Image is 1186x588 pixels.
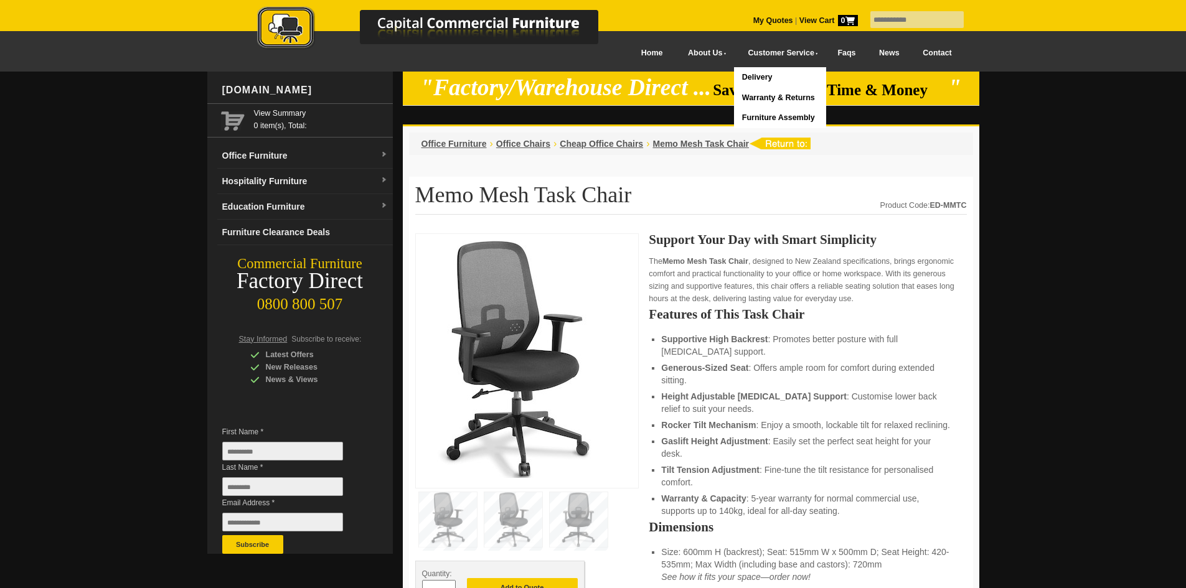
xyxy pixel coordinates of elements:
[223,6,659,55] a: Capital Commercial Furniture Logo
[661,436,768,446] strong: Gaslift Height Adjustment
[661,546,954,583] li: Size: 600mm H (backrest); Seat: 515mm W x 500mm D; Seat Height: 420-535mm; Max Width (including b...
[911,39,963,67] a: Contact
[661,333,954,358] li: : Promotes better posture with full [MEDICAL_DATA] support.
[415,183,967,215] h1: Memo Mesh Task Chair
[661,390,954,415] li: : Customise lower back relief to suit your needs.
[734,67,826,88] a: Delivery
[222,477,343,496] input: Last Name *
[674,39,734,67] a: About Us
[222,535,283,554] button: Subscribe
[867,39,911,67] a: News
[222,497,362,509] span: Email Address *
[380,151,388,159] img: dropdown
[649,521,966,533] h2: Dimensions
[948,75,961,100] em: "
[646,138,649,150] li: ›
[207,289,393,313] div: 0800 800 507
[661,419,954,431] li: : Enjoy a smooth, lockable tilt for relaxed reclining.
[217,169,393,194] a: Hospitality Furnituredropdown
[222,426,362,438] span: First Name *
[250,348,369,361] div: Latest Offers
[661,492,954,517] li: : 5-year warranty for normal commercial use, supports up to 140kg, ideal for all-day seating.
[422,569,452,578] span: Quantity:
[496,139,550,149] a: Office Chairs
[217,143,393,169] a: Office Furnituredropdown
[217,72,393,109] div: [DOMAIN_NAME]
[661,435,954,460] li: : Easily set the perfect seat height for your desk.
[661,363,748,373] strong: Generous-Sized Seat
[880,199,967,212] div: Product Code:
[652,139,749,149] a: Memo Mesh Task Chair
[661,420,756,430] strong: Rocker Tilt Mechanism
[649,255,966,305] p: The , designed to New Zealand specifications, brings ergonomic comfort and practical functionalit...
[553,138,557,150] li: ›
[661,493,746,503] strong: Warranty & Capacity
[560,139,643,149] a: Cheap Office Chairs
[217,220,393,245] a: Furniture Clearance Deals
[217,194,393,220] a: Education Furnituredropdown
[254,107,388,119] a: View Summary
[661,362,954,386] li: : Offers ample room for comfort during extended sitting.
[239,335,288,343] span: Stay Informed
[222,461,362,474] span: Last Name *
[649,308,966,320] h2: Features of This Task Chair
[826,39,868,67] a: Faqs
[222,442,343,460] input: First Name *
[661,391,847,401] strong: Height Adjustable [MEDICAL_DATA] Support
[223,6,659,52] img: Capital Commercial Furniture Logo
[662,257,748,266] strong: Memo Mesh Task Chair
[291,335,361,343] span: Subscribe to receive:
[207,273,393,290] div: Factory Direct
[734,39,826,67] a: Customer Service
[420,75,711,100] em: "Factory/Warehouse Direct ...
[422,240,609,478] img: Memo Mesh Task Chair – black mesh office chair with adjustable lumbar for NZ businesses.
[649,233,966,246] h2: Support Your Day with Smart Simplicity
[749,138,811,149] img: return to
[734,88,826,108] a: Warranty & Returns
[661,334,768,344] strong: Supportive High Backrest
[380,202,388,210] img: dropdown
[421,139,487,149] a: Office Furniture
[838,15,858,26] span: 0
[222,513,343,531] input: Email Address *
[753,16,793,25] a: My Quotes
[207,255,393,273] div: Commercial Furniture
[797,16,857,25] a: View Cart0
[254,107,388,130] span: 0 item(s), Total:
[250,373,369,386] div: News & Views
[661,572,811,582] em: See how it fits your space—order now!
[734,108,826,128] a: Furniture Assembly
[380,177,388,184] img: dropdown
[930,201,966,210] strong: ED-MMTC
[661,465,760,475] strong: Tilt Tension Adjustment
[713,82,946,98] span: Saving You Both Time & Money
[490,138,493,150] li: ›
[250,361,369,373] div: New Releases
[661,464,954,488] li: : Fine-tune the tilt resistance for personalised comfort.
[799,16,858,25] strong: View Cart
